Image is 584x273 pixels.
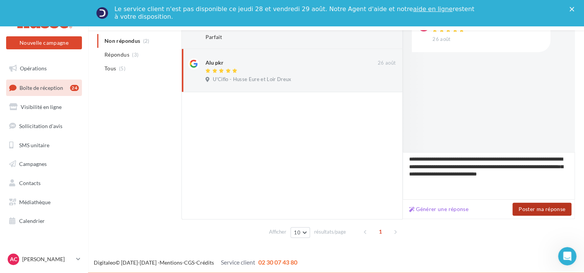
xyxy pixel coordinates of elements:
span: Tous [104,65,116,72]
span: 10 [294,229,300,236]
a: Médiathèque [5,194,83,210]
a: Contacts [5,175,83,191]
a: Opérations [5,60,83,76]
div: Alu pkr [206,59,223,67]
span: AC [10,255,17,263]
button: Nouvelle campagne [6,36,82,49]
span: 26 août [378,60,396,67]
a: AC [PERSON_NAME] [6,252,82,266]
span: Boîte de réception [20,84,63,91]
span: © [DATE]-[DATE] - - - [94,259,297,266]
iframe: Intercom live chat [558,247,576,265]
span: Opérations [20,65,47,71]
span: 26 août [432,36,450,43]
span: (5) [119,65,126,71]
button: Poster ma réponse [512,203,571,216]
span: Afficher [269,228,286,236]
a: Digitaleo [94,259,116,266]
div: Parfait [206,33,346,41]
img: Profile image for Service-Client [96,7,108,19]
span: 1 [374,226,387,238]
a: SMS unitaire [5,137,83,153]
a: Crédits [196,259,214,266]
a: Sollicitation d'avis [5,118,83,134]
a: Campagnes [5,156,83,172]
div: Le service client n'est pas disponible ce jeudi 28 et vendredi 29 août. Notre Agent d'aide et not... [114,5,476,21]
span: Contacts [19,180,41,186]
span: Visibilité en ligne [21,104,62,110]
a: Boîte de réception24 [5,80,83,96]
span: (3) [132,52,139,58]
span: Campagnes [19,161,47,167]
button: Générer une réponse [406,205,471,214]
div: 24 [70,85,79,91]
span: résultats/page [314,228,346,236]
span: Calendrier [19,218,45,224]
div: Fermer [569,7,577,11]
span: Répondus [104,51,129,58]
p: [PERSON_NAME] [22,255,73,263]
button: 10 [290,227,310,238]
a: CGS [184,259,194,266]
a: Visibilité en ligne [5,99,83,115]
span: SMS unitaire [19,141,49,148]
span: 02 30 07 43 80 [258,258,297,266]
a: Mentions [160,259,182,266]
a: aide en ligne [413,5,452,13]
span: Médiathèque [19,199,51,205]
span: Service client [221,258,255,266]
span: Sollicitation d'avis [19,123,62,129]
a: Calendrier [5,213,83,229]
span: U'Ciflo - Husse Eure et Loir Dreux [213,76,291,83]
